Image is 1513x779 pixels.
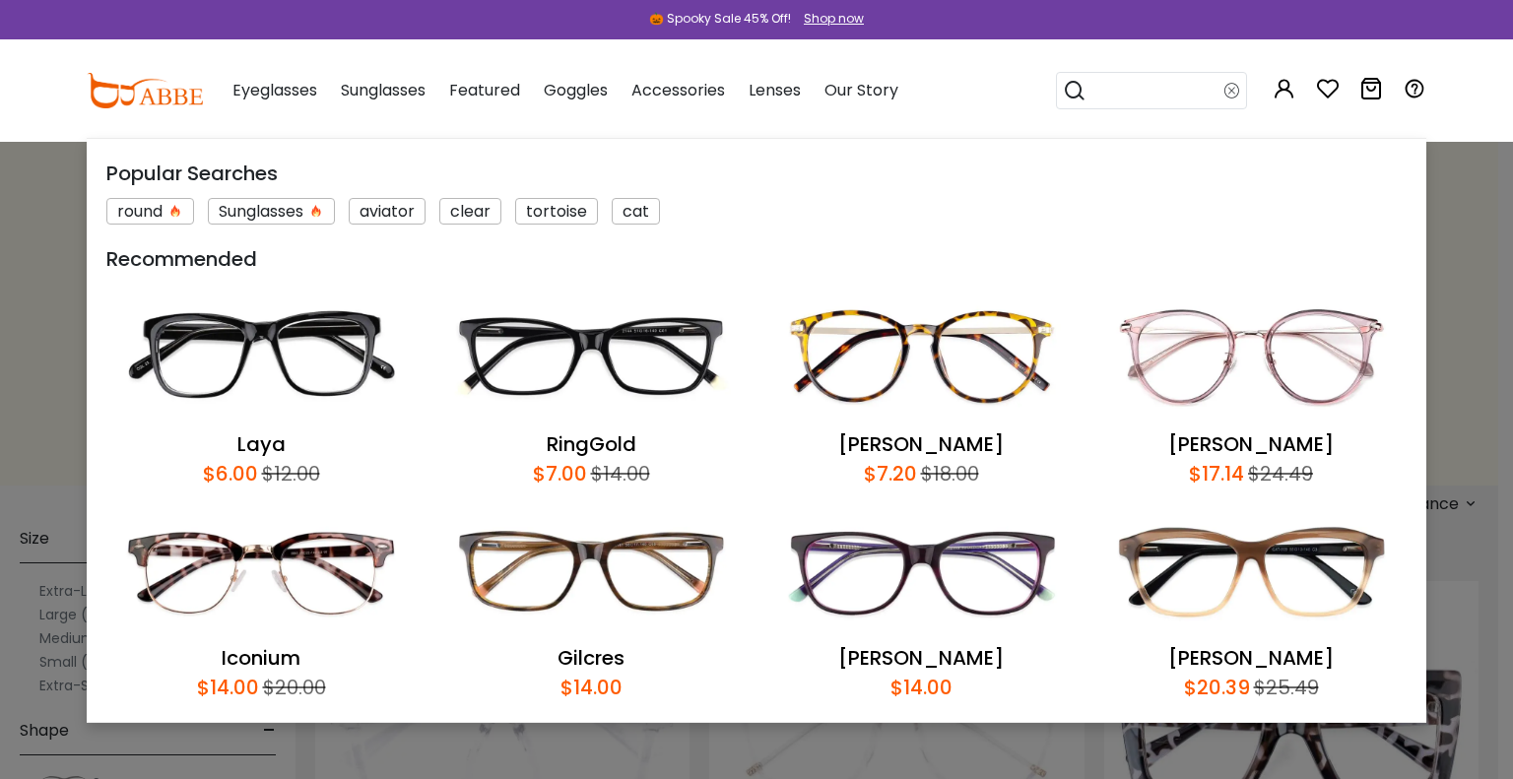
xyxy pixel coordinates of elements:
[533,459,587,488] div: $7.00
[824,79,898,101] span: Our Story
[436,284,747,429] img: RingGold
[612,198,660,225] div: cat
[106,244,1407,274] div: Recommended
[864,459,917,488] div: $7.20
[106,498,417,644] img: Iconium
[559,644,625,672] a: Gilcres
[439,198,501,225] div: clear
[237,430,286,458] a: Laya
[917,459,979,488] div: $18.00
[232,79,317,101] span: Eyeglasses
[436,498,747,644] img: Gilcres
[208,198,335,225] div: Sunglasses
[544,79,608,101] span: Goggles
[839,430,1005,458] a: [PERSON_NAME]
[349,198,426,225] div: aviator
[258,459,320,488] div: $12.00
[560,673,623,702] div: $14.00
[106,284,417,429] img: Laya
[449,79,520,101] span: Featured
[1190,459,1245,488] div: $17.14
[587,459,650,488] div: $14.00
[515,198,598,225] div: tortoise
[631,79,725,101] span: Accessories
[749,79,801,101] span: Lenses
[1169,430,1335,458] a: [PERSON_NAME]
[1096,284,1407,429] img: Naomi
[766,498,1077,644] img: Hibbard
[203,459,258,488] div: $6.00
[223,644,301,672] a: Iconium
[1096,498,1407,644] img: Sonia
[890,673,953,702] div: $14.00
[1169,644,1335,672] a: [PERSON_NAME]
[197,673,259,702] div: $14.00
[1184,673,1250,702] div: $20.39
[87,73,203,108] img: abbeglasses.com
[106,159,1407,188] div: Popular Searches
[341,79,426,101] span: Sunglasses
[259,673,326,702] div: $20.00
[804,10,864,28] div: Shop now
[794,10,864,27] a: Shop now
[106,198,194,225] div: round
[547,430,636,458] a: RingGold
[766,284,1077,429] img: Callie
[649,10,791,28] div: 🎃 Spooky Sale 45% Off!
[1245,459,1314,488] div: $24.49
[1250,673,1319,702] div: $25.49
[839,644,1005,672] a: [PERSON_NAME]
